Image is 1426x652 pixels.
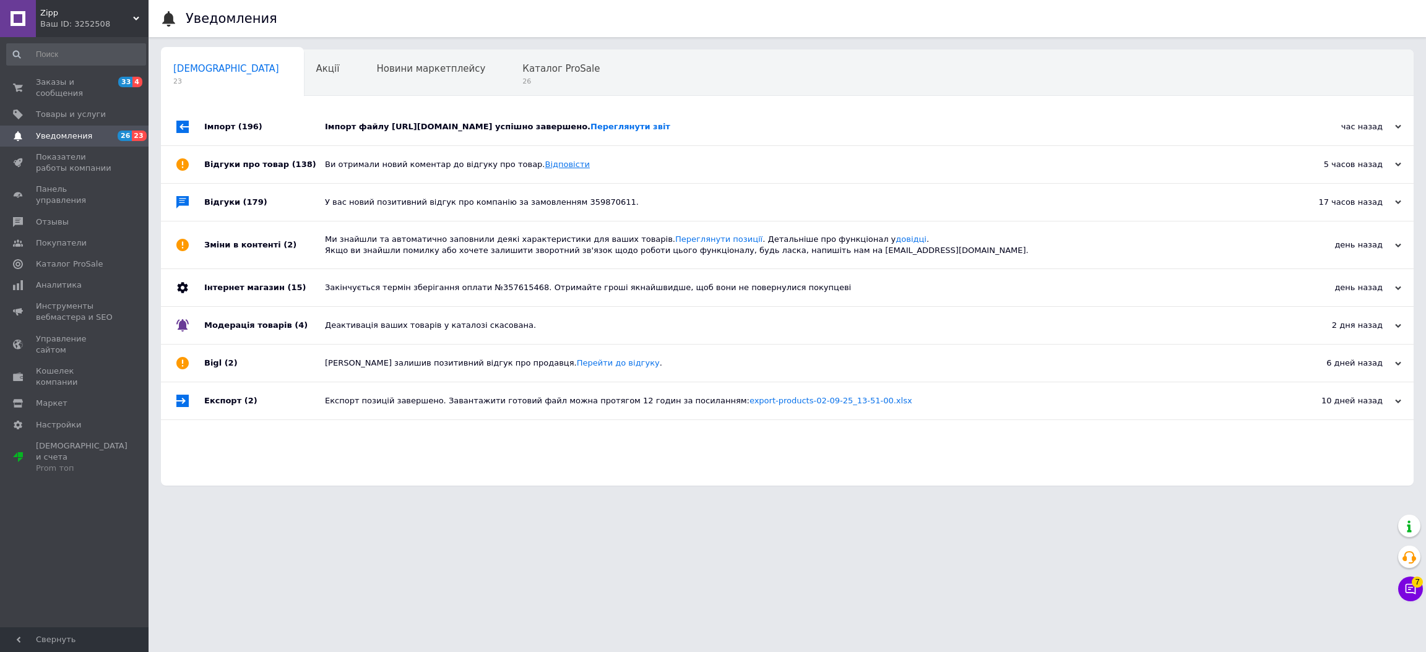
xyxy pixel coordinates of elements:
[204,184,325,221] div: Відгуки
[238,122,262,131] span: (196)
[36,463,127,474] div: Prom топ
[36,152,115,174] span: Показатели работы компании
[36,333,115,356] span: Управление сайтом
[1398,577,1423,601] button: Чат с покупателем7
[204,146,325,183] div: Відгуки про товар
[36,366,115,388] span: Кошелек компании
[1277,358,1401,369] div: 6 дней назад
[225,358,238,367] span: (2)
[36,238,87,249] span: Покупатели
[118,131,132,141] span: 26
[6,43,146,66] input: Поиск
[204,307,325,344] div: Модерація товарів
[750,396,912,405] a: export-products-02-09-25_13-51-00.xlsx
[316,63,340,74] span: Акції
[675,234,763,244] a: Переглянути позиції
[292,160,316,169] span: (138)
[522,77,600,86] span: 26
[1277,159,1401,170] div: 5 часов назад
[325,282,1277,293] div: Закінчується термін зберігання оплати №357615468. Отримайте гроші якнайшвидше, щоб вони не поверн...
[36,259,103,270] span: Каталог ProSale
[40,7,133,19] span: Zipp
[577,358,660,367] a: Перейти до відгуку
[204,221,325,268] div: Зміни в контенті
[376,63,485,74] span: Новини маркетплейсу
[36,109,106,120] span: Товары и услуги
[1277,197,1401,208] div: 17 часов назад
[36,217,69,228] span: Отзывы
[1277,239,1401,251] div: день назад
[896,234,927,244] a: довідці
[40,19,149,30] div: Ваш ID: 3252508
[204,108,325,145] div: Імпорт
[545,160,589,169] a: Відповісти
[1277,121,1401,132] div: час назад
[1277,320,1401,331] div: 2 дня назад
[1412,577,1423,588] span: 7
[325,197,1277,208] div: У вас новий позитивний відгук про компанію за замовленням 359870611.
[522,63,600,74] span: Каталог ProSale
[244,396,257,405] span: (2)
[36,398,67,409] span: Маркет
[36,131,92,142] span: Уведомления
[295,320,308,330] span: (4)
[36,77,115,99] span: Заказы и сообщения
[36,440,127,474] span: [DEMOGRAPHIC_DATA] и счета
[590,122,670,131] a: Переглянути звіт
[36,301,115,323] span: Инструменты вебмастера и SEO
[325,395,1277,406] div: Експорт позицій завершено. Завантажити готовий файл можна протягом 12 годин за посиланням:
[36,280,82,291] span: Аналитика
[325,121,1277,132] div: Імпорт файлу [URL][DOMAIN_NAME] успішно завершено.
[132,77,142,87] span: 4
[204,269,325,306] div: Інтернет магазин
[287,283,306,292] span: (15)
[325,159,1277,170] div: Ви отримали новий коментар до відгуку про товар.
[283,240,296,249] span: (2)
[243,197,267,207] span: (179)
[118,77,132,87] span: 33
[325,358,1277,369] div: [PERSON_NAME] залишив позитивний відгук про продавця. .
[186,11,277,26] h1: Уведомления
[36,419,81,431] span: Настройки
[204,382,325,419] div: Експорт
[173,63,279,74] span: [DEMOGRAPHIC_DATA]
[204,345,325,382] div: Bigl
[173,77,279,86] span: 23
[325,234,1277,256] div: Ми знайшли та автоматично заповнили деякі характеристики для ваших товарів. . Детальніше про функ...
[1277,395,1401,406] div: 10 дней назад
[1277,282,1401,293] div: день назад
[132,131,146,141] span: 23
[325,320,1277,331] div: Деактивація ваших товарів у каталозі скасована.
[36,184,115,206] span: Панель управления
